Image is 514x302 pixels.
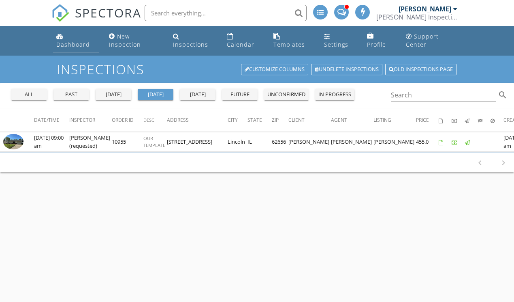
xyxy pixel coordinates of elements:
div: past [57,91,86,99]
a: Templates [270,29,314,52]
a: Customize Columns [241,64,308,75]
td: [PERSON_NAME] [331,132,373,152]
td: [PERSON_NAME] [288,132,331,152]
input: Search everything... [145,5,307,21]
a: Dashboard [53,29,99,52]
td: 10955 [112,132,143,152]
span: SPECTORA [75,4,141,21]
img: The Best Home Inspection Software - Spectora [51,4,69,22]
th: Desc: Not sorted. [143,109,167,132]
td: [PERSON_NAME] [373,132,416,152]
input: Search [391,88,497,102]
span: State [247,116,262,123]
th: Price: Not sorted. [416,109,439,132]
th: Order ID: Not sorted. [112,109,143,132]
div: [PERSON_NAME] [399,5,451,13]
th: Canceled: Not sorted. [491,109,503,132]
th: Submitted: Not sorted. [478,109,491,132]
span: Inspector [69,116,95,123]
div: in progress [318,91,351,99]
span: Order ID [112,116,134,123]
div: future [225,91,254,99]
div: Profile [367,41,386,48]
span: Price [416,116,429,123]
i: search [498,90,508,100]
td: [PERSON_NAME] (requested) [69,132,112,152]
th: Listing: Not sorted. [373,109,416,132]
div: Templates [273,41,305,48]
a: Settings [321,29,357,52]
th: Inspector: Not sorted. [69,109,112,132]
td: IL [247,132,272,152]
a: Undelete inspections [311,64,382,75]
div: Support Center [406,32,439,48]
div: [DATE] [99,91,128,99]
span: Zip [272,116,279,123]
div: SEGO Inspections Inc. [376,13,457,21]
div: Settings [324,41,348,48]
div: Calendar [227,41,254,48]
span: City [228,116,238,123]
img: 9353292%2Fcover_photos%2F7pgRvMA0aAqrqp8EEijT%2Fsmall.jpg [3,134,23,149]
th: Published: Not sorted. [465,109,478,132]
td: [STREET_ADDRESS] [167,132,228,152]
span: OUR TEMPLATE [143,135,165,148]
th: Paid: Not sorted. [452,109,465,132]
h1: Inspections [57,62,458,76]
button: future [222,89,258,100]
div: all [15,91,44,99]
button: [DATE] [180,89,215,100]
th: Client: Not sorted. [288,109,331,132]
a: New Inspection [106,29,163,52]
th: Address: Not sorted. [167,109,228,132]
th: State: Not sorted. [247,109,272,132]
a: Calendar [224,29,264,52]
div: [DATE] [141,91,170,99]
button: in progress [315,89,354,100]
a: Profile [364,29,396,52]
div: Dashboard [56,41,90,48]
a: SPECTORA [51,11,141,28]
div: New Inspection [109,32,141,48]
a: Inspections [170,29,217,52]
button: [DATE] [138,89,173,100]
div: [DATE] [183,91,212,99]
button: unconfirmed [264,89,309,100]
span: Agent [331,116,347,123]
button: all [11,89,47,100]
td: 62656 [272,132,288,152]
span: Desc [143,117,154,123]
a: Old inspections page [385,64,456,75]
button: [DATE] [96,89,131,100]
div: unconfirmed [267,91,305,99]
span: Address [167,116,189,123]
span: Listing [373,116,391,123]
div: Inspections [173,41,208,48]
button: past [53,89,89,100]
span: Date/Time [34,116,60,123]
th: Agent: Not sorted. [331,109,373,132]
td: Lincoln [228,132,247,152]
a: Support Center [403,29,461,52]
th: Zip: Not sorted. [272,109,288,132]
span: Client [288,116,305,123]
th: Agreements signed: Not sorted. [439,109,452,132]
th: City: Not sorted. [228,109,247,132]
td: 455.0 [416,132,439,152]
td: [DATE] 09:00 am [34,132,69,152]
th: Date/Time: Not sorted. [34,109,69,132]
